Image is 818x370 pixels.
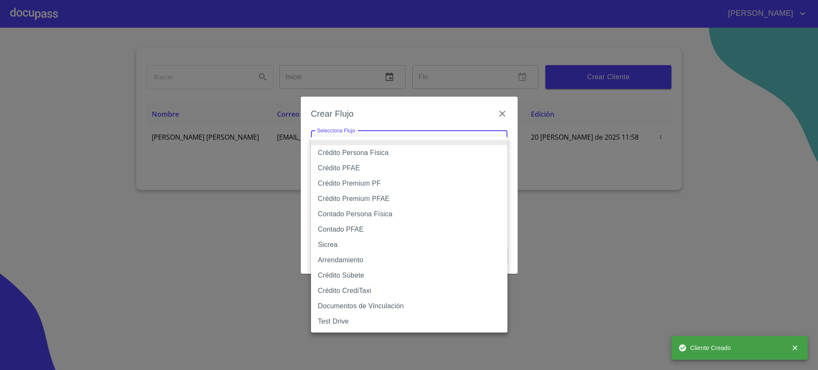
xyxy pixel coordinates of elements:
li: Contado PFAE [311,222,507,237]
li: Crédito Persona Física [311,145,507,161]
li: Crédito Premium PFAE [311,191,507,207]
li: Crédito PFAE [311,161,507,176]
li: Crédito Premium PF [311,176,507,191]
span: Cliente Creado [678,344,731,352]
li: Sicrea [311,237,507,252]
li: Test Drive [311,314,507,329]
li: Documentos de Vinculación [311,298,507,314]
li: None [311,140,507,145]
button: close [786,338,804,357]
li: Contado Persona Física [311,207,507,222]
li: Crédito Súbete [311,268,507,283]
li: Crédito CrediTaxi [311,283,507,298]
li: Arrendamiento [311,252,507,268]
